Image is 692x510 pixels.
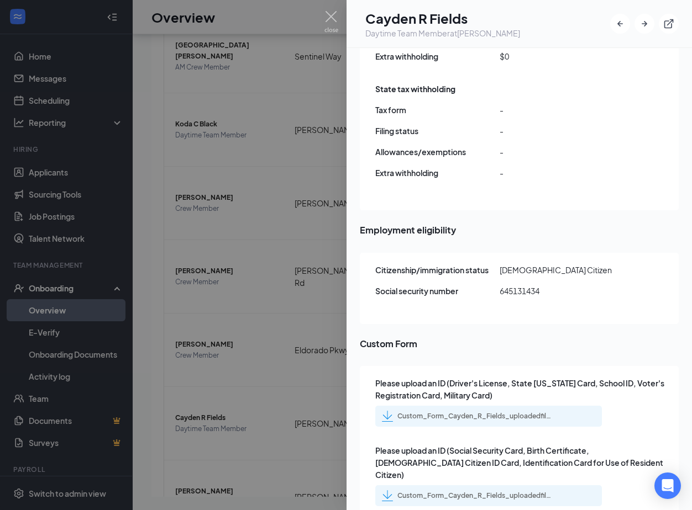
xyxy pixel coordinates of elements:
[365,9,520,28] h1: Cayden R Fields
[659,14,679,34] button: ExternalLink
[654,472,681,499] div: Open Intercom Messenger
[375,167,500,179] span: Extra withholding
[375,377,665,401] span: Please upload an ID (Driver's License, State [US_STATE] Card, School ID, Voter's Registration Car...
[375,83,455,95] span: State tax withholding
[375,285,500,297] span: Social security number
[375,125,500,137] span: Filing status
[500,285,624,297] span: 645131434
[500,167,624,179] span: -
[375,50,500,62] span: Extra withholding
[615,18,626,29] svg: ArrowLeftNew
[360,223,679,237] span: Employment eligibility
[375,264,500,276] span: Citizenship/immigration status
[375,146,500,158] span: Allowances/exemptions
[663,18,674,29] svg: ExternalLink
[382,411,552,422] a: Custom_Form_Cayden_R_Fields_uploadedfile_20250902.pdf.pdf
[639,18,650,29] svg: ArrowRight
[382,490,552,501] a: Custom_Form_Cayden_R_Fields_uploadedfile_20250902.pdf.pdf
[500,125,624,137] span: -
[360,337,679,350] span: Custom Form
[397,412,552,421] div: Custom_Form_Cayden_R_Fields_uploadedfile_20250902.pdf.pdf
[375,104,500,116] span: Tax form
[375,444,665,481] span: Please upload an ID (Social Security Card, Birth Certificate, [DEMOGRAPHIC_DATA] Citizen ID Card,...
[397,491,552,500] div: Custom_Form_Cayden_R_Fields_uploadedfile_20250902.pdf.pdf
[500,264,624,276] span: [DEMOGRAPHIC_DATA] Citizen
[500,50,624,62] span: $0
[500,104,624,116] span: -
[365,28,520,39] div: Daytime Team Member at [PERSON_NAME]
[635,14,654,34] button: ArrowRight
[610,14,630,34] button: ArrowLeftNew
[500,146,624,158] span: -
